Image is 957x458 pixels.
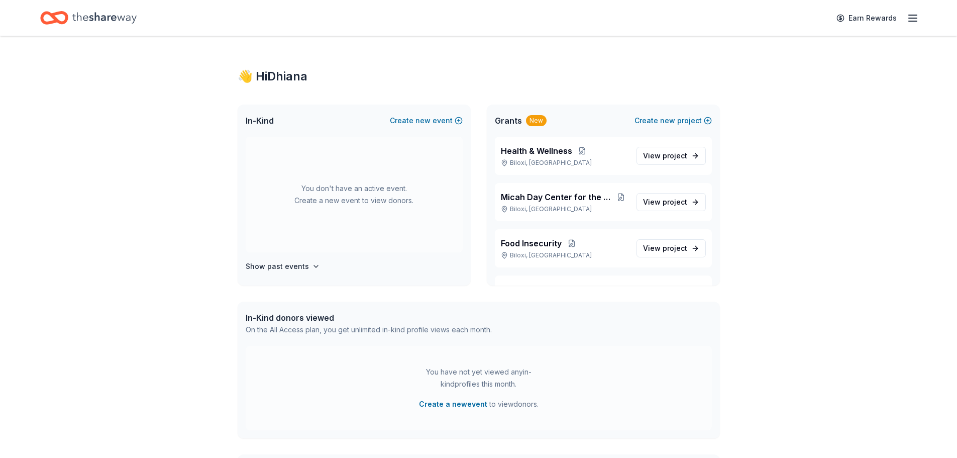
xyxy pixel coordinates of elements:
[495,115,522,127] span: Grants
[501,145,572,157] span: Health & Wellness
[501,251,628,259] p: Biloxi, [GEOGRAPHIC_DATA]
[501,205,628,213] p: Biloxi, [GEOGRAPHIC_DATA]
[501,237,562,249] span: Food Insecurity
[416,366,542,390] div: You have not yet viewed any in-kind profiles this month.
[501,159,628,167] p: Biloxi, [GEOGRAPHIC_DATA]
[636,239,706,257] a: View project
[390,115,463,127] button: Createnewevent
[40,6,137,30] a: Home
[246,137,463,252] div: You don't have an active event. Create a new event to view donors.
[246,115,274,127] span: In-Kind
[501,191,613,203] span: Micah Day Center for the Unsheltered
[636,147,706,165] a: View project
[246,324,492,336] div: On the All Access plan, you get unlimited in-kind profile views each month.
[238,68,720,84] div: 👋 Hi Dhiana
[634,115,712,127] button: Createnewproject
[419,398,487,410] button: Create a newevent
[636,193,706,211] a: View project
[526,115,547,126] div: New
[246,312,492,324] div: In-Kind donors viewed
[660,115,675,127] span: new
[663,198,687,206] span: project
[246,260,309,272] h4: Show past events
[246,260,320,272] button: Show past events
[830,9,903,27] a: Earn Rewards
[419,398,539,410] span: to view donors .
[415,115,431,127] span: new
[663,151,687,160] span: project
[643,242,687,254] span: View
[643,196,687,208] span: View
[643,150,687,162] span: View
[501,284,611,296] span: Housing for Homeless Veterans
[663,244,687,252] span: project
